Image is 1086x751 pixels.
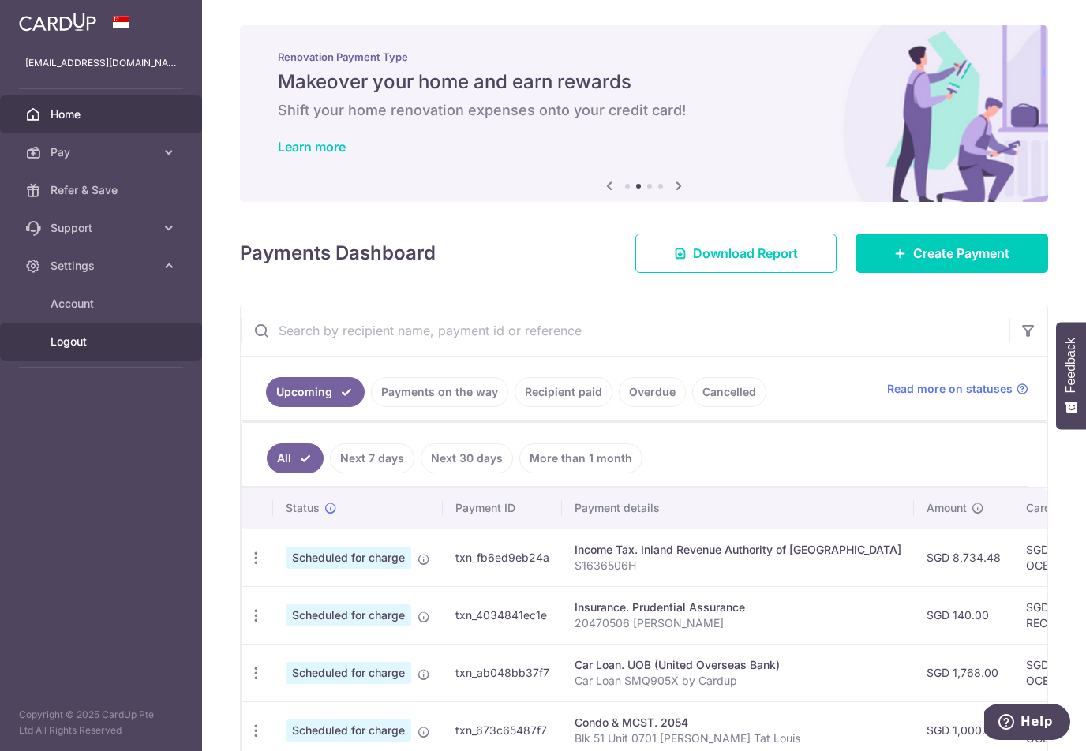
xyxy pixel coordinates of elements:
[51,334,155,349] span: Logout
[575,657,901,673] div: Car Loan. UOB (United Overseas Bank)
[241,305,1009,356] input: Search by recipient name, payment id or reference
[575,615,901,631] p: 20470506 [PERSON_NAME]
[51,144,155,160] span: Pay
[278,69,1010,95] h5: Makeover your home and earn rewards
[927,500,967,516] span: Amount
[443,488,562,529] th: Payment ID
[51,258,155,274] span: Settings
[984,704,1070,743] iframe: Opens a widget where you can find more information
[51,220,155,236] span: Support
[914,529,1013,586] td: SGD 8,734.48
[1064,338,1078,393] span: Feedback
[887,381,1028,397] a: Read more on statuses
[286,500,320,516] span: Status
[240,239,436,267] h4: Payments Dashboard
[266,377,365,407] a: Upcoming
[1026,500,1086,516] span: CardUp fee
[51,106,155,122] span: Home
[278,101,1010,120] h6: Shift your home renovation expenses onto your credit card!
[371,377,508,407] a: Payments on the way
[286,719,411,742] span: Scheduled for charge
[562,488,914,529] th: Payment details
[887,381,1013,397] span: Read more on statuses
[19,13,96,32] img: CardUp
[421,443,513,473] a: Next 30 days
[635,234,837,273] a: Download Report
[692,377,766,407] a: Cancelled
[443,529,562,586] td: txn_fb6ed9eb24a
[278,50,1010,63] p: Renovation Payment Type
[267,443,324,473] a: All
[693,244,798,263] span: Download Report
[51,296,155,312] span: Account
[278,139,346,155] a: Learn more
[856,234,1048,273] a: Create Payment
[575,542,901,558] div: Income Tax. Inland Revenue Authority of [GEOGRAPHIC_DATA]
[575,715,901,730] div: Condo & MCST. 2054
[286,604,411,626] span: Scheduled for charge
[51,182,155,198] span: Refer & Save
[575,673,901,689] p: Car Loan SMQ905X by Cardup
[914,586,1013,644] td: SGD 140.00
[913,244,1009,263] span: Create Payment
[575,730,901,746] p: Blk 51 Unit 0701 [PERSON_NAME] Tat Louis
[330,443,414,473] a: Next 7 days
[286,547,411,569] span: Scheduled for charge
[286,662,411,684] span: Scheduled for charge
[515,377,612,407] a: Recipient paid
[1056,322,1086,429] button: Feedback - Show survey
[575,558,901,574] p: S1636506H
[443,644,562,701] td: txn_ab048bb37f7
[240,25,1048,202] img: Renovation banner
[575,600,901,615] div: Insurance. Prudential Assurance
[619,377,686,407] a: Overdue
[443,586,562,644] td: txn_4034841ec1e
[519,443,642,473] a: More than 1 month
[25,55,177,71] p: [EMAIL_ADDRESS][DOMAIN_NAME]
[914,644,1013,701] td: SGD 1,768.00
